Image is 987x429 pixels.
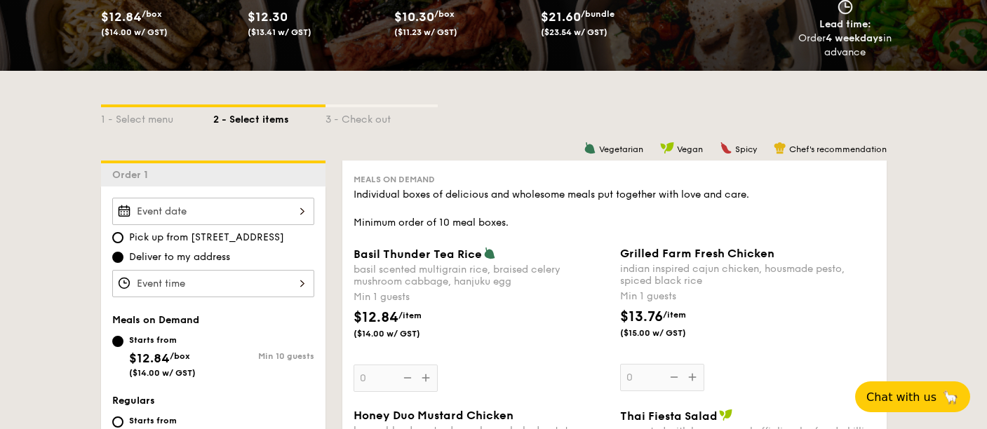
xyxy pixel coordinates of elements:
button: Chat with us🦙 [855,381,970,412]
div: Min 1 guests [620,290,875,304]
span: Regulars [112,395,155,407]
span: $12.84 [101,9,142,25]
span: /item [398,311,422,320]
img: icon-chef-hat.a58ddaea.svg [774,142,786,154]
img: icon-vegan.f8ff3823.svg [719,409,733,421]
input: Event date [112,198,314,225]
div: 3 - Check out [325,107,438,127]
img: icon-spicy.37a8142b.svg [720,142,732,154]
div: Min 1 guests [354,290,609,304]
div: Individual boxes of delicious and wholesome meals put together with love and care. Minimum order ... [354,188,875,230]
div: Order in advance [798,32,892,60]
span: Order 1 [112,169,154,181]
div: Starts from [129,415,193,426]
span: Meals on Demand [354,175,435,184]
span: ($11.23 w/ GST) [394,27,457,37]
span: $12.30 [248,9,288,25]
div: basil scented multigrain rice, braised celery mushroom cabbage, hanjuku egg [354,264,609,287]
span: ($13.41 w/ GST) [248,27,311,37]
span: Meals on Demand [112,314,199,326]
span: Vegetarian [599,144,643,154]
span: ($23.54 w/ GST) [541,27,607,37]
span: /box [434,9,455,19]
strong: 4 weekdays [826,32,883,44]
span: Honey Duo Mustard Chicken [354,409,513,422]
span: $10.30 [394,9,434,25]
div: Min 10 guests [213,351,314,361]
span: Vegan [677,144,703,154]
span: Basil Thunder Tea Rice [354,247,482,261]
span: /bundle [581,9,615,19]
input: Starts from$12.30($13.41 w/ GST)Min 10 guests [112,416,123,428]
img: icon-vegetarian.fe4039eb.svg [584,142,596,154]
span: ($14.00 w/ GST) [354,328,449,339]
div: indian inspired cajun chicken, housmade pesto, spiced black rice [620,263,875,287]
span: ($14.00 w/ GST) [101,27,168,37]
span: Pick up from [STREET_ADDRESS] [129,231,284,245]
input: Deliver to my address [112,252,123,263]
span: Chef's recommendation [789,144,887,154]
div: 2 - Select items [213,107,325,127]
span: $12.84 [129,350,170,366]
div: 1 - Select menu [101,107,213,127]
img: icon-vegetarian.fe4039eb.svg [483,247,496,259]
span: ($14.00 w/ GST) [129,368,196,378]
span: Thai Fiesta Salad [620,409,718,423]
input: Starts from$12.84/box($14.00 w/ GST)Min 10 guests [112,336,123,347]
span: Spicy [735,144,757,154]
span: Chat with us [866,390,936,404]
span: /box [142,9,162,19]
span: Lead time: [819,18,871,30]
span: Deliver to my address [129,250,230,264]
span: ($15.00 w/ GST) [620,327,716,339]
img: icon-vegan.f8ff3823.svg [660,142,674,154]
span: /item [663,310,686,320]
span: 🦙 [942,389,959,405]
div: Starts from [129,334,196,346]
input: Event time [112,270,314,297]
span: $21.60 [541,9,581,25]
input: Pick up from [STREET_ADDRESS] [112,232,123,243]
span: /box [170,351,190,361]
span: $12.84 [354,309,398,326]
span: Grilled Farm Fresh Chicken [620,247,774,260]
span: $13.76 [620,308,663,325]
